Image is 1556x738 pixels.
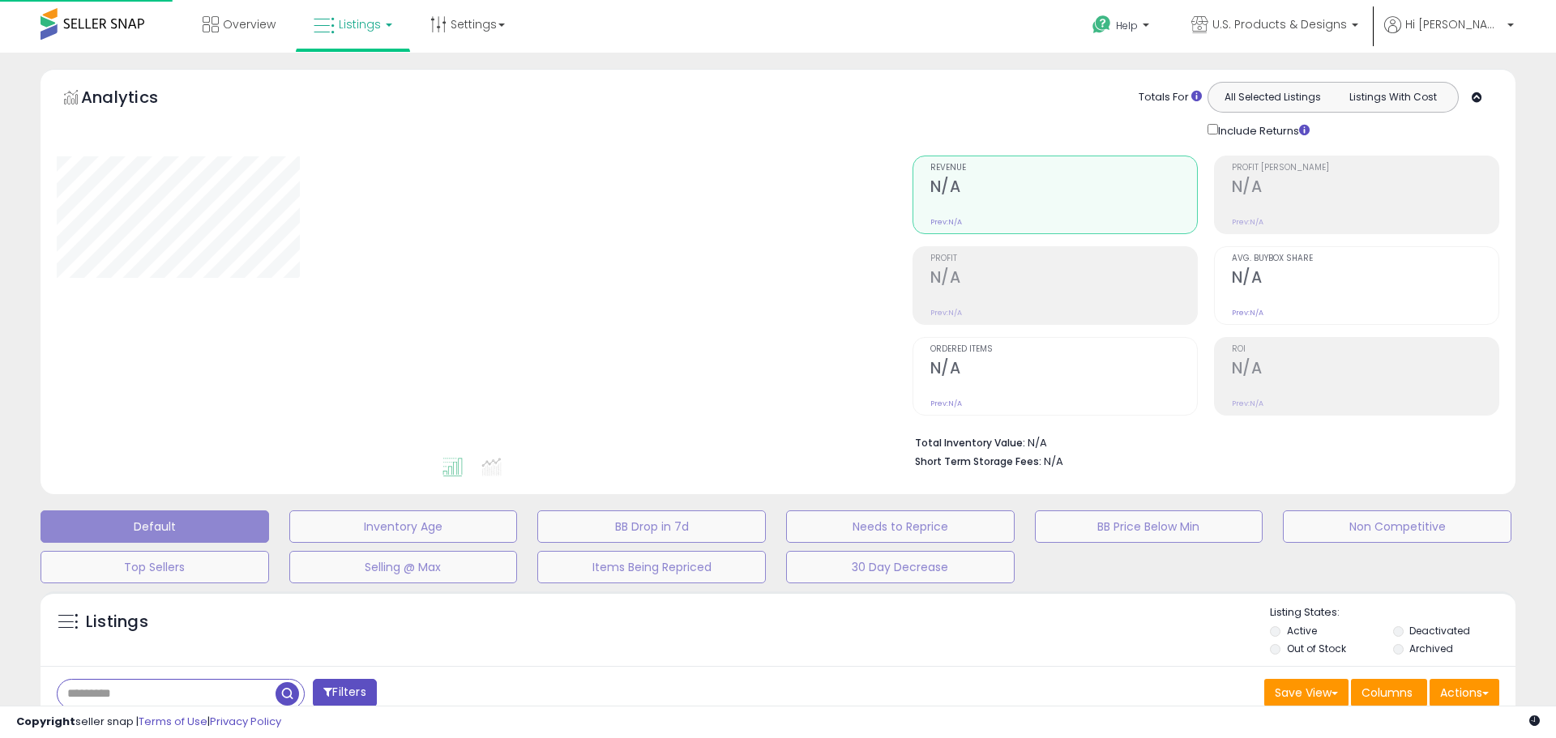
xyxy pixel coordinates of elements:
button: Inventory Age [289,510,518,543]
button: Top Sellers [41,551,269,583]
span: Help [1116,19,1138,32]
span: Avg. Buybox Share [1232,254,1498,263]
small: Prev: N/A [930,399,962,408]
small: Prev: N/A [930,217,962,227]
div: Include Returns [1195,121,1329,139]
button: BB Drop in 7d [537,510,766,543]
button: 30 Day Decrease [786,551,1015,583]
b: Total Inventory Value: [915,436,1025,450]
span: N/A [1044,454,1063,469]
button: BB Price Below Min [1035,510,1263,543]
span: ROI [1232,345,1498,354]
div: Totals For [1139,90,1202,105]
h2: N/A [930,177,1197,199]
span: Profit [PERSON_NAME] [1232,164,1498,173]
button: Non Competitive [1283,510,1511,543]
h2: N/A [1232,359,1498,381]
span: Profit [930,254,1197,263]
small: Prev: N/A [1232,399,1263,408]
span: Listings [339,16,381,32]
h5: Analytics [81,86,190,113]
button: Needs to Reprice [786,510,1015,543]
small: Prev: N/A [1232,308,1263,318]
b: Short Term Storage Fees: [915,454,1041,468]
button: Default [41,510,269,543]
button: Items Being Repriced [537,551,766,583]
span: Overview [223,16,276,32]
span: U.S. Products & Designs [1212,16,1347,32]
li: N/A [915,432,1487,451]
a: Hi [PERSON_NAME] [1384,16,1514,53]
span: Hi [PERSON_NAME] [1405,16,1503,32]
small: Prev: N/A [1232,217,1263,227]
span: Revenue [930,164,1197,173]
i: Get Help [1092,15,1112,35]
button: Listings With Cost [1332,87,1453,108]
h2: N/A [930,268,1197,290]
a: Help [1079,2,1165,53]
button: Selling @ Max [289,551,518,583]
strong: Copyright [16,714,75,729]
h2: N/A [1232,268,1498,290]
div: seller snap | | [16,715,281,730]
span: Ordered Items [930,345,1197,354]
h2: N/A [1232,177,1498,199]
small: Prev: N/A [930,308,962,318]
h2: N/A [930,359,1197,381]
button: All Selected Listings [1212,87,1333,108]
